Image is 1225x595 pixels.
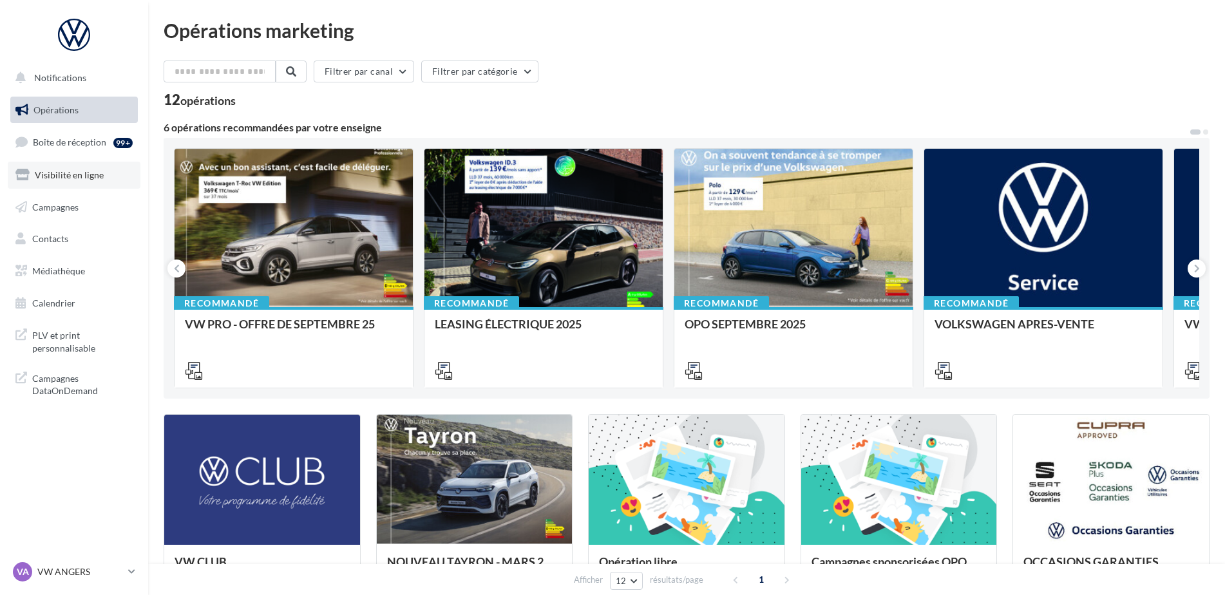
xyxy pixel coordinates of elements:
button: 12 [610,572,643,590]
span: Médiathèque [32,265,85,276]
span: Afficher [574,574,603,586]
div: Recommandé [924,296,1019,310]
span: Opérations [33,104,79,115]
div: Campagnes sponsorisées OPO [812,555,987,581]
div: Opérations marketing [164,21,1210,40]
div: Recommandé [174,296,269,310]
div: Recommandé [674,296,769,310]
span: Contacts [32,233,68,244]
span: Notifications [34,72,86,83]
div: Recommandé [424,296,519,310]
a: VA VW ANGERS [10,560,138,584]
button: Filtrer par canal [314,61,414,82]
a: Médiathèque [8,258,140,285]
span: PLV et print personnalisable [32,326,133,354]
span: 12 [616,576,627,586]
a: PLV et print personnalisable [8,321,140,359]
div: 6 opérations recommandées par votre enseigne [164,122,1189,133]
a: Opérations [8,97,140,124]
div: OPO SEPTEMBRE 2025 [685,317,902,343]
span: VA [17,565,29,578]
a: Contacts [8,225,140,252]
a: Calendrier [8,290,140,317]
div: VOLKSWAGEN APRES-VENTE [935,317,1152,343]
span: Calendrier [32,297,75,308]
span: Campagnes DataOnDemand [32,370,133,397]
div: 12 [164,93,236,107]
span: résultats/page [650,574,703,586]
div: NOUVEAU TAYRON - MARS 2025 [387,555,562,581]
div: VW PRO - OFFRE DE SEPTEMBRE 25 [185,317,403,343]
div: 99+ [113,138,133,148]
a: Campagnes [8,194,140,221]
a: Visibilité en ligne [8,162,140,189]
button: Filtrer par catégorie [421,61,538,82]
button: Notifications [8,64,135,91]
div: OCCASIONS GARANTIES [1023,555,1199,581]
span: Visibilité en ligne [35,169,104,180]
div: Opération libre [599,555,774,581]
div: VW CLUB [175,555,350,581]
span: Campagnes [32,201,79,212]
span: Boîte de réception [33,137,106,147]
p: VW ANGERS [37,565,123,578]
a: Boîte de réception99+ [8,128,140,156]
a: Campagnes DataOnDemand [8,364,140,402]
span: 1 [751,569,772,590]
div: LEASING ÉLECTRIQUE 2025 [435,317,652,343]
div: opérations [180,95,236,106]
